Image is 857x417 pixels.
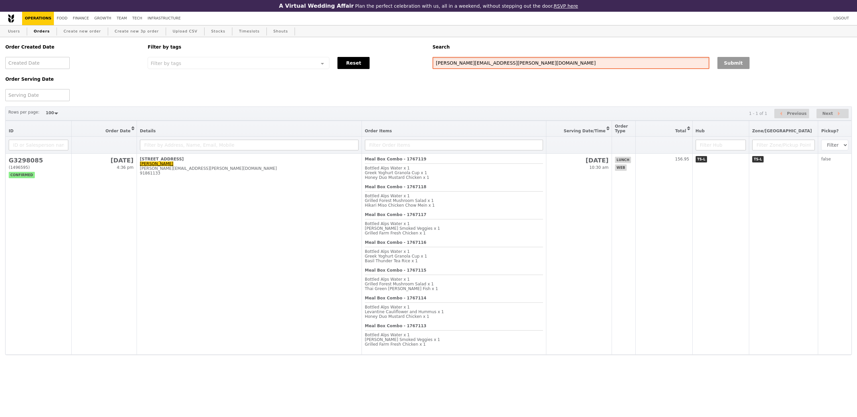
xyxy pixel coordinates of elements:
span: Hub [696,129,705,133]
span: Levantine Cauliflower and Hummus x 1 [365,309,444,314]
span: Grilled Forest Mushroom Salad x 1 [365,282,434,286]
span: Bottled Alps Water x 1 [365,249,410,254]
span: 10:30 am [589,165,608,170]
div: [PERSON_NAME][EMAIL_ADDRESS][PERSON_NAME][DOMAIN_NAME] [140,166,359,171]
span: ID [9,129,13,133]
span: 156.95 [675,157,689,161]
span: [PERSON_NAME] Smoked Veggies x 1 [365,226,440,231]
a: Timeslots [236,25,262,38]
button: Submit [717,57,750,69]
h2: G3298085 [9,157,68,164]
a: Shouts [271,25,291,38]
a: Finance [70,12,92,25]
span: TS-L [696,156,707,162]
a: Users [5,25,23,38]
span: Order Type [615,124,628,133]
span: Basil Thunder Tea Rice x 1 [365,259,418,263]
div: 91861133 [140,171,359,176]
label: Rows per page: [8,109,40,116]
button: Reset [337,57,370,69]
span: 4:36 pm [117,165,134,170]
span: Bottled Alps Water x 1 [365,305,410,309]
span: Order Items [365,129,392,133]
span: Grilled Forest Mushroom Salad x 1 [365,198,434,203]
a: Stocks [209,25,228,38]
b: Meal Box Combo - 1767119 [365,157,426,161]
span: Honey Duo Mustard Chicken x 1 [365,175,430,180]
b: Meal Box Combo - 1767114 [365,296,426,300]
span: Honey Duo Mustard Chicken x 1 [365,314,430,319]
h3: A Virtual Wedding Affair [279,3,354,9]
a: Logout [831,12,852,25]
span: Thai Green [PERSON_NAME] Fish x 1 [365,286,438,291]
span: [PERSON_NAME] Smoked Veggies x 1 [365,337,440,342]
a: Team [114,12,130,25]
input: Filter Zone/Pickup Point [752,140,815,150]
b: Meal Box Combo - 1767116 [365,240,426,245]
span: Bottled Alps Water x 1 [365,166,410,170]
div: (1496595) [9,165,68,170]
a: Tech [130,12,145,25]
span: Bottled Alps Water x 1 [365,333,410,337]
h5: Order Created Date [5,45,140,50]
span: Zone/[GEOGRAPHIC_DATA] [752,129,812,133]
span: Hikari Miso Chicken Chow Mein x 1 [365,203,435,208]
span: Bottled Alps Water x 1 [365,194,410,198]
button: Next [816,109,849,119]
input: Filter by Address, Name, Email, Mobile [140,140,359,150]
a: Orders [31,25,53,38]
a: Create new 3p order [112,25,162,38]
a: Operations [22,12,54,25]
div: [STREET_ADDRESS] [140,157,359,161]
span: web [615,164,627,171]
span: Bottled Alps Water x 1 [365,277,410,282]
a: [PERSON_NAME] [140,161,173,166]
span: lunch [615,157,631,163]
div: 1 - 1 of 1 [749,111,767,116]
input: Filter Order Items [365,140,543,150]
img: Grain logo [8,14,14,23]
span: Next [822,110,833,118]
a: Infrastructure [145,12,183,25]
span: Grilled Farm Fresh Chicken x 1 [365,342,426,347]
a: Create new order [61,25,104,38]
input: Serving Date [5,89,70,101]
span: Grilled Farm Fresh Chicken x 1 [365,231,426,235]
input: Created Date [5,57,70,69]
div: Plan the perfect celebration with us, all in a weekend, without stepping out the door. [236,3,621,9]
span: Bottled Alps Water x 1 [365,221,410,226]
span: Pickup? [821,129,839,133]
input: Search any field [433,57,709,69]
a: Growth [92,12,114,25]
a: Food [54,12,70,25]
span: Greek Yoghurt Granola Cup x 1 [365,170,427,175]
h2: [DATE] [549,157,608,164]
b: Meal Box Combo - 1767117 [365,212,426,217]
span: confirmed [9,172,35,178]
h5: Filter by tags [148,45,424,50]
input: Filter Hub [696,140,746,150]
b: Meal Box Combo - 1767113 [365,324,426,328]
h2: [DATE] [75,157,134,164]
b: Meal Box Combo - 1767118 [365,185,426,189]
input: ID or Salesperson name [9,140,68,150]
span: Details [140,129,156,133]
a: Upload CSV [170,25,200,38]
span: Previous [787,110,807,118]
span: TS-L [752,156,764,162]
h5: Order Serving Date [5,77,140,82]
b: Meal Box Combo - 1767115 [365,268,426,273]
span: false [821,157,831,161]
h5: Search [433,45,852,50]
a: RSVP here [554,3,578,9]
span: Filter by tags [151,60,181,66]
span: Greek Yoghurt Granola Cup x 1 [365,254,427,259]
button: Previous [774,109,809,119]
